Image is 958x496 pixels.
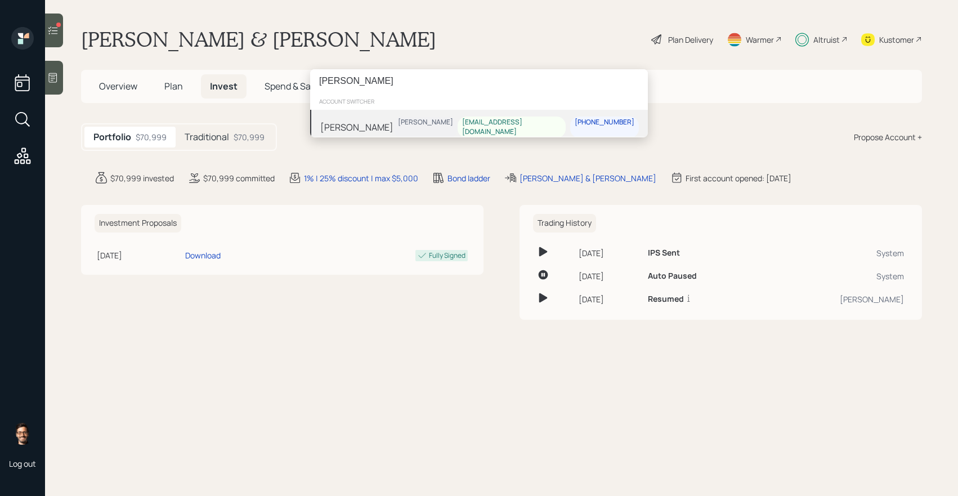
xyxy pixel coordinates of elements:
div: [PERSON_NAME] [398,118,453,127]
input: Type a command or search… [310,69,648,93]
div: [EMAIL_ADDRESS][DOMAIN_NAME] [462,118,561,137]
div: account switcher [310,93,648,110]
div: [PERSON_NAME] [320,120,393,134]
div: [PHONE_NUMBER] [575,118,634,127]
